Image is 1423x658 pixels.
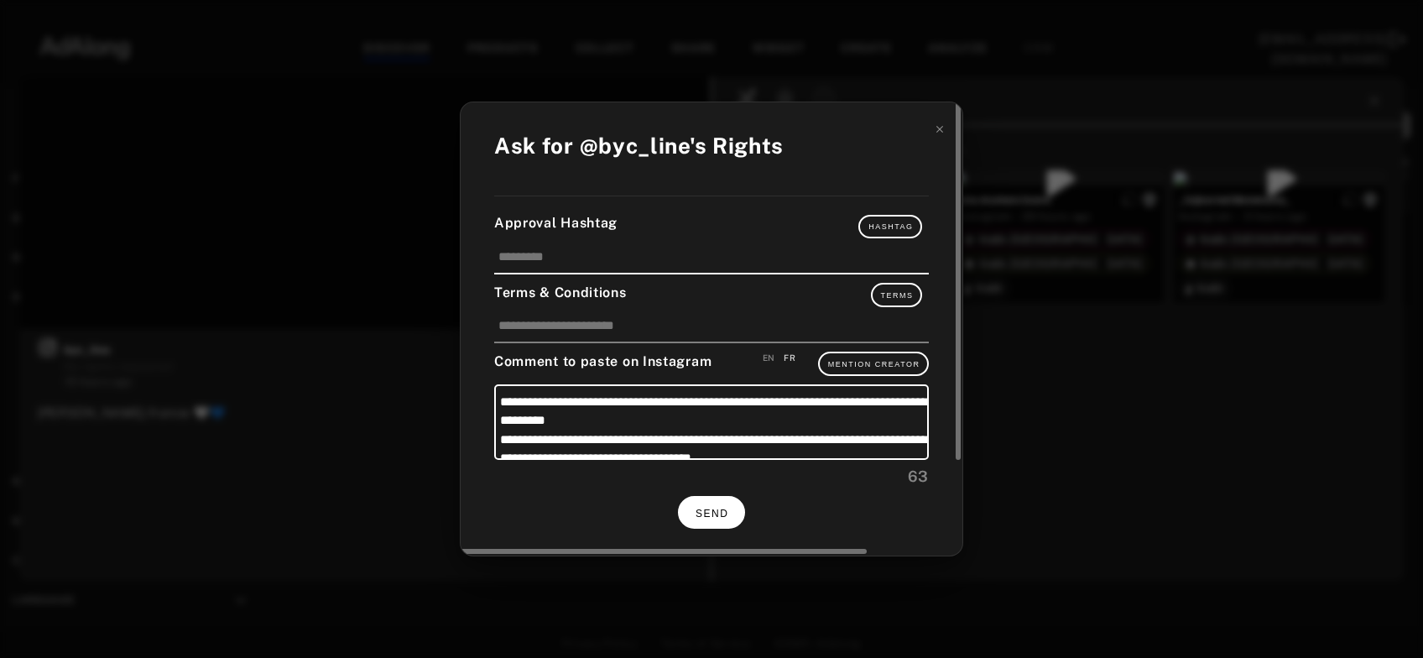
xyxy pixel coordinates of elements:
[494,129,784,162] div: Ask for @byc_line's Rights
[881,291,914,300] span: Terms
[494,465,929,488] div: 63
[494,283,929,306] div: Terms & Conditions
[868,222,913,231] span: Hashtag
[763,352,775,364] div: Save an english version of your comment
[784,352,795,364] div: Save an french version of your comment
[678,496,745,529] button: SEND
[871,283,923,306] button: Terms
[494,213,929,238] div: Approval Hashtag
[828,360,920,368] span: Mention Creator
[818,352,929,375] button: Mention Creator
[494,352,929,375] div: Comment to paste on Instagram
[858,215,922,238] button: Hashtag
[696,508,728,520] span: SEND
